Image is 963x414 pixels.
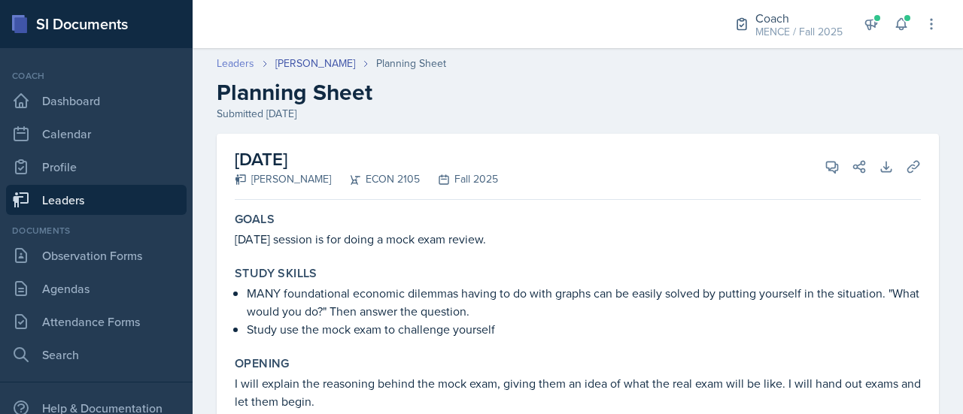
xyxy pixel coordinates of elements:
[6,152,187,182] a: Profile
[235,374,921,410] p: I will explain the reasoning behind the mock exam, giving them an idea of what the real exam will...
[235,230,921,248] p: [DATE] session is for doing a mock exam review.
[6,69,187,83] div: Coach
[6,185,187,215] a: Leaders
[755,9,843,27] div: Coach
[247,284,921,320] p: MANY foundational economic dilemmas having to do with graphs can be easily solved by putting your...
[217,106,939,122] div: Submitted [DATE]
[6,273,187,304] a: Agendas
[6,307,187,337] a: Attendance Forms
[6,119,187,149] a: Calendar
[420,171,498,187] div: Fall 2025
[331,171,420,187] div: ECON 2105
[247,320,921,338] p: Study use the mock exam to challenge yourself
[235,171,331,187] div: [PERSON_NAME]
[235,356,290,371] label: Opening
[376,56,446,71] div: Planning Sheet
[235,266,317,281] label: Study Skills
[6,240,187,270] a: Observation Forms
[755,24,843,40] div: MENCE / Fall 2025
[6,224,187,237] div: Documents
[275,56,355,71] a: [PERSON_NAME]
[6,86,187,116] a: Dashboard
[217,79,939,106] h2: Planning Sheet
[235,212,275,227] label: Goals
[6,340,187,370] a: Search
[217,56,254,71] a: Leaders
[235,146,498,173] h2: [DATE]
